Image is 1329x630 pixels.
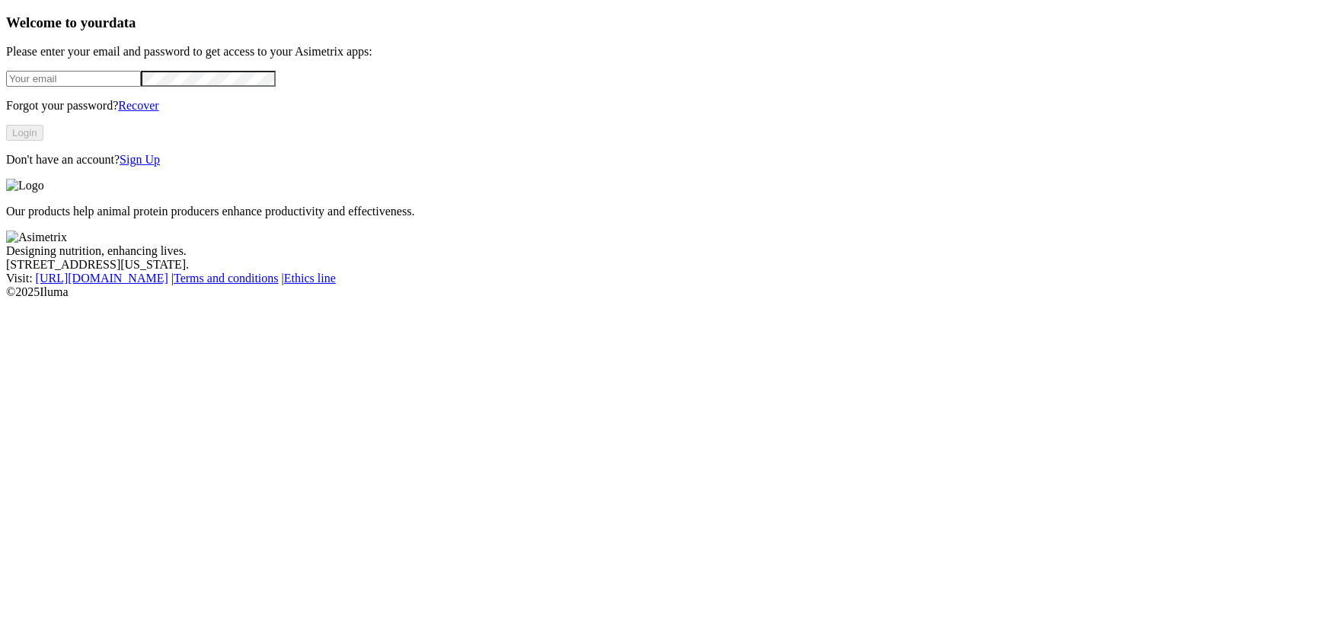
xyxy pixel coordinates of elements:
[284,272,336,285] a: Ethics line
[6,205,1323,218] p: Our products help animal protein producers enhance productivity and effectiveness.
[174,272,279,285] a: Terms and conditions
[6,45,1323,59] p: Please enter your email and password to get access to your Asimetrix apps:
[6,14,1323,31] h3: Welcome to your
[6,272,1323,285] div: Visit : | |
[6,244,1323,258] div: Designing nutrition, enhancing lives.
[120,153,160,166] a: Sign Up
[6,179,44,192] img: Logo
[6,71,141,87] input: Your email
[6,153,1323,167] p: Don't have an account?
[6,258,1323,272] div: [STREET_ADDRESS][US_STATE].
[6,285,1323,299] div: © 2025 Iluma
[6,231,67,244] img: Asimetrix
[6,125,43,141] button: Login
[109,14,136,30] span: data
[6,99,1323,113] p: Forgot your password?
[118,99,158,112] a: Recover
[36,272,168,285] a: [URL][DOMAIN_NAME]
